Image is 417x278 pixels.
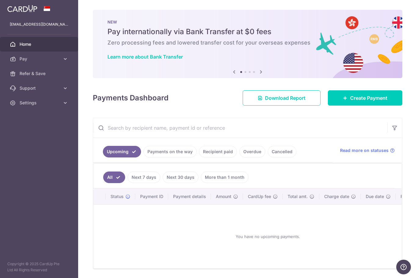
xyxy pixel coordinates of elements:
a: Create Payment [328,90,402,106]
th: Payment details [168,189,211,204]
a: More than 1 month [201,171,248,183]
span: Download Report [265,94,306,102]
a: Next 30 days [163,171,198,183]
a: All [103,171,125,183]
a: Read more on statuses [340,147,395,153]
span: CardUp fee [248,193,271,200]
a: Upcoming [103,146,141,157]
a: Learn more about Bank Transfer [107,54,183,60]
span: Charge date [324,193,349,200]
span: Amount [216,193,231,200]
a: Recipient paid [199,146,237,157]
input: Search by recipient name, payment id or reference [93,118,387,138]
p: NEW [107,20,388,24]
h4: Payments Dashboard [93,92,169,103]
span: Support [20,85,60,91]
h6: Zero processing fees and lowered transfer cost for your overseas expenses [107,39,388,46]
th: Payment ID [135,189,168,204]
p: [EMAIL_ADDRESS][DOMAIN_NAME] [10,21,68,27]
a: Overdue [239,146,265,157]
span: Refer & Save [20,70,60,77]
a: Cancelled [268,146,296,157]
span: Read more on statuses [340,147,389,153]
iframe: Opens a widget where you can find more information [396,260,411,275]
span: Create Payment [350,94,387,102]
a: Download Report [243,90,321,106]
span: Total amt. [288,193,308,200]
span: Status [111,193,124,200]
a: Payments on the way [143,146,197,157]
h5: Pay internationally via Bank Transfer at $0 fees [107,27,388,37]
a: Next 7 days [128,171,160,183]
span: Pay [20,56,60,62]
span: Home [20,41,60,47]
img: Bank transfer banner [93,10,402,78]
span: Settings [20,100,60,106]
img: CardUp [7,5,37,12]
span: Due date [366,193,384,200]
